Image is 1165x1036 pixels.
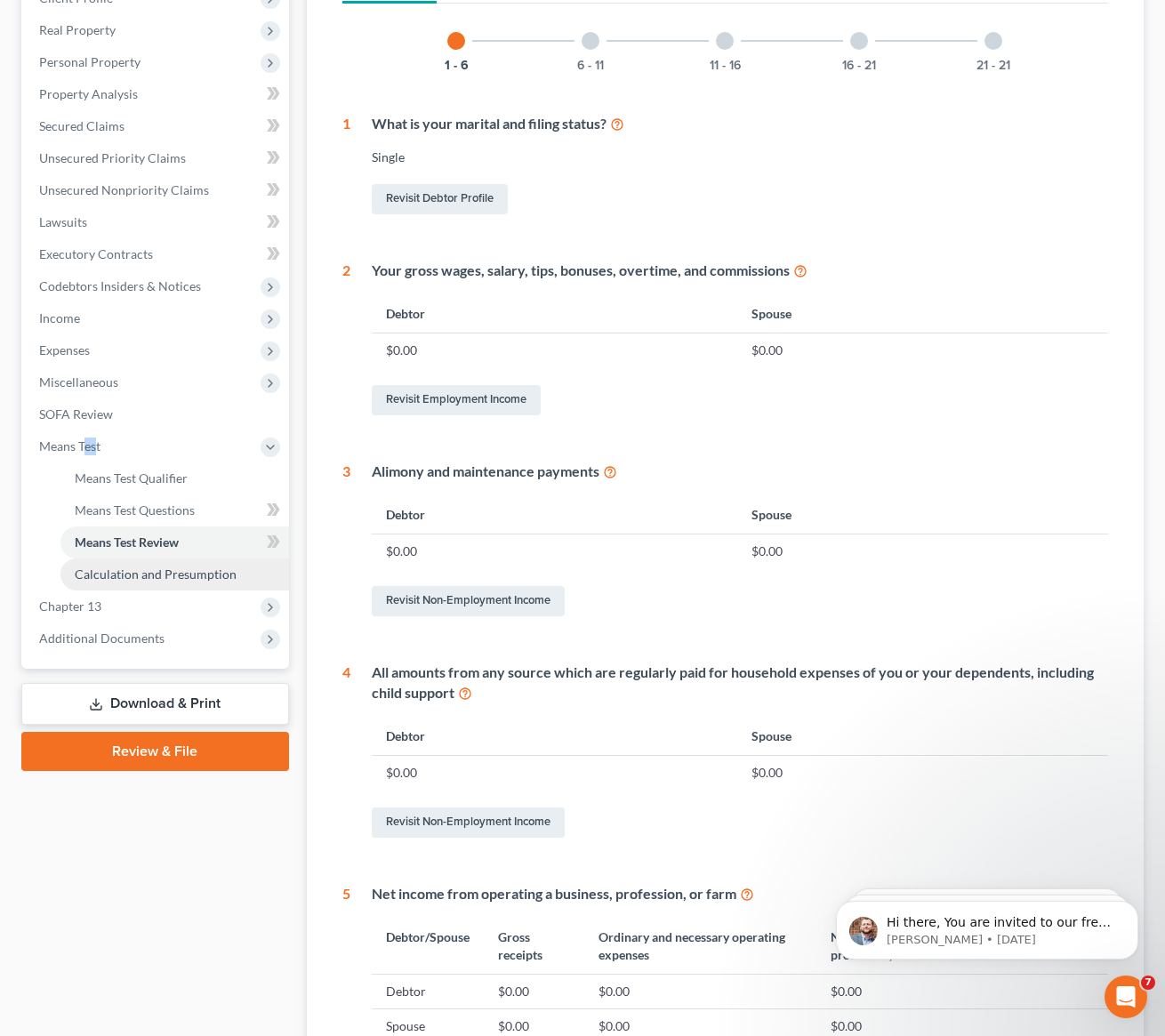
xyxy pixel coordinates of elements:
button: 6 - 11 [577,60,604,72]
div: All amounts from any source which are regularly paid for household expenses of you or your depend... [372,663,1109,703]
td: $0.00 [484,975,584,1008]
td: $0.00 [584,975,816,1008]
td: $0.00 [372,756,738,790]
th: Spouse [737,294,1108,333]
a: Unsecured Priority Claims [25,142,289,174]
a: SOFA Review [25,398,289,430]
a: Property Analysis [25,78,289,110]
span: Means Test Review [75,534,179,550]
th: Debtor [372,496,738,534]
span: SOFA Review [39,406,113,422]
a: Download & Print [21,683,289,725]
span: Means Test Qualifier [75,470,188,486]
button: 1 - 6 [445,60,469,72]
button: 11 - 16 [710,60,741,72]
td: $0.00 [372,534,738,568]
div: Alimony and maintenance payments [372,462,1109,482]
span: Income [39,310,80,325]
th: Debtor/Spouse [372,919,484,975]
a: Means Test Questions [60,494,289,526]
iframe: Intercom live chat [1105,976,1147,1018]
td: $0.00 [737,756,1108,790]
a: Secured Claims [25,110,289,142]
div: 3 [342,462,350,620]
div: What is your marital and filing status? [372,114,1109,134]
a: Revisit Non-Employment Income [372,586,565,616]
span: Expenses [39,342,90,357]
a: Revisit Employment Income [372,385,541,415]
span: Unsecured Nonpriority Claims [39,182,209,197]
th: Gross receipts [484,919,584,975]
span: Means Test Questions [75,502,195,518]
th: Spouse [737,496,1108,534]
div: Your gross wages, salary, tips, bonuses, overtime, and commissions [372,261,1109,281]
td: Debtor [372,975,484,1008]
span: Lawsuits [39,214,87,229]
p: Message from James, sent 140w ago [77,68,307,84]
a: Means Test Qualifier [60,462,289,494]
span: Real Property [39,22,116,37]
span: Calculation and Presumption [75,566,237,582]
a: Lawsuits [25,206,289,238]
span: Codebtors Insiders & Notices [39,278,201,293]
td: $0.00 [372,333,738,367]
span: Additional Documents [39,630,165,646]
td: $0.00 [737,333,1108,367]
iframe: Intercom notifications message [809,863,1165,988]
div: 1 [342,114,350,218]
span: Unsecured Priority Claims [39,150,186,165]
span: Miscellaneous [39,374,118,390]
td: $0.00 [737,534,1108,568]
th: Debtor [372,294,738,333]
span: Secured Claims [39,118,125,133]
span: 7 [1141,976,1155,990]
div: 2 [342,261,350,419]
button: 21 - 21 [976,60,1010,72]
a: Calculation and Presumption [60,558,289,590]
td: $0.00 [816,975,1108,1008]
span: Hi there, You are invited to our free Review & File webinar [DATE] at 2:00pm ET! Join the Success... [77,52,301,261]
a: Executory Contracts [25,238,289,270]
a: Unsecured Nonpriority Claims [25,174,289,206]
a: Revisit Non-Employment Income [372,807,565,838]
th: Ordinary and necessary operating expenses [584,919,816,975]
div: Net income from operating a business, profession, or farm [372,884,1109,904]
a: Review & File [21,732,289,771]
div: Single [372,149,1109,166]
button: 16 - 21 [842,60,876,72]
a: Means Test Review [60,526,289,558]
a: Revisit Debtor Profile [372,184,508,214]
span: Property Analysis [39,86,138,101]
span: Personal Property [39,54,141,69]
span: Chapter 13 [39,598,101,614]
span: Means Test [39,438,100,454]
th: Spouse [737,718,1108,756]
th: Debtor [372,718,738,756]
span: Executory Contracts [39,246,153,261]
div: 4 [342,663,350,841]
